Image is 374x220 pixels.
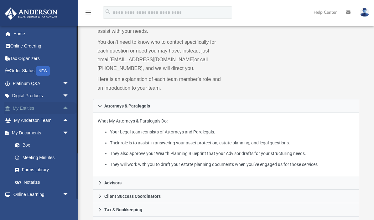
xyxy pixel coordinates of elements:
a: My Entitiesarrow_drop_up [4,102,78,114]
li: Your Legal team consists of Attorneys and Paralegals. [110,128,354,136]
span: arrow_drop_down [63,90,75,102]
i: menu [85,9,92,16]
a: Forms Library [9,164,72,176]
p: What My Attorneys & Paralegals Do: [98,117,355,168]
span: arrow_drop_up [63,114,75,127]
a: Advisors [93,176,359,190]
a: Notarize [9,176,75,188]
a: Client Success Coordinators [93,190,359,203]
a: Online Learningarrow_drop_down [4,188,75,201]
span: arrow_drop_up [63,102,75,115]
a: Meeting Minutes [9,151,75,164]
a: [EMAIL_ADDRESS][DOMAIN_NAME] [109,57,194,62]
li: They also approve your Wealth Planning Blueprint that your Advisor drafts for your structuring ne... [110,150,354,157]
i: search [105,8,112,15]
img: User Pic [360,8,369,17]
span: Advisors [104,181,122,185]
a: Digital Productsarrow_drop_down [4,90,78,102]
span: arrow_drop_down [63,127,75,139]
span: Attorneys & Paralegals [104,104,150,108]
li: Their role is to assist in answering your asset protection, estate planning, and legal questions. [110,139,354,147]
a: My Documentsarrow_drop_down [4,127,75,139]
a: Box [9,139,72,152]
a: Home [4,27,78,40]
a: My Anderson Teamarrow_drop_up [4,114,75,127]
a: Attorneys & Paralegals [93,99,359,113]
a: Tax Organizers [4,52,78,65]
div: NEW [36,66,50,76]
div: Attorneys & Paralegals [93,113,359,176]
li: They will work with you to draft your estate planning documents when you’ve engaged us for those ... [110,161,354,168]
span: arrow_drop_down [63,77,75,90]
a: Order StatusNEW [4,65,78,77]
a: menu [85,12,92,16]
p: You don’t need to know who to contact specifically for each question or need you may have; instea... [97,38,222,73]
a: Tax & Bookkeeping [93,203,359,217]
p: Here is an explanation of each team member’s role and an introduction to your team. [97,75,222,92]
a: Platinum Q&Aarrow_drop_down [4,77,78,90]
span: Tax & Bookkeeping [104,207,142,212]
span: Client Success Coordinators [104,194,161,198]
span: arrow_drop_down [63,188,75,201]
img: Anderson Advisors Platinum Portal [3,7,60,20]
a: Online Ordering [4,40,78,52]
